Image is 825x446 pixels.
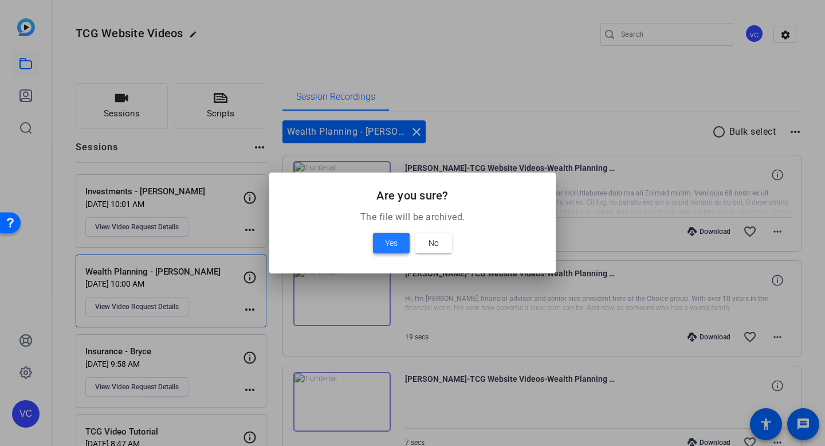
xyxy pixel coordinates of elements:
button: Yes [373,233,410,253]
button: No [415,233,452,253]
p: The file will be archived. [283,210,542,224]
h2: Are you sure? [283,186,542,205]
span: No [429,236,439,250]
span: Yes [385,236,398,250]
